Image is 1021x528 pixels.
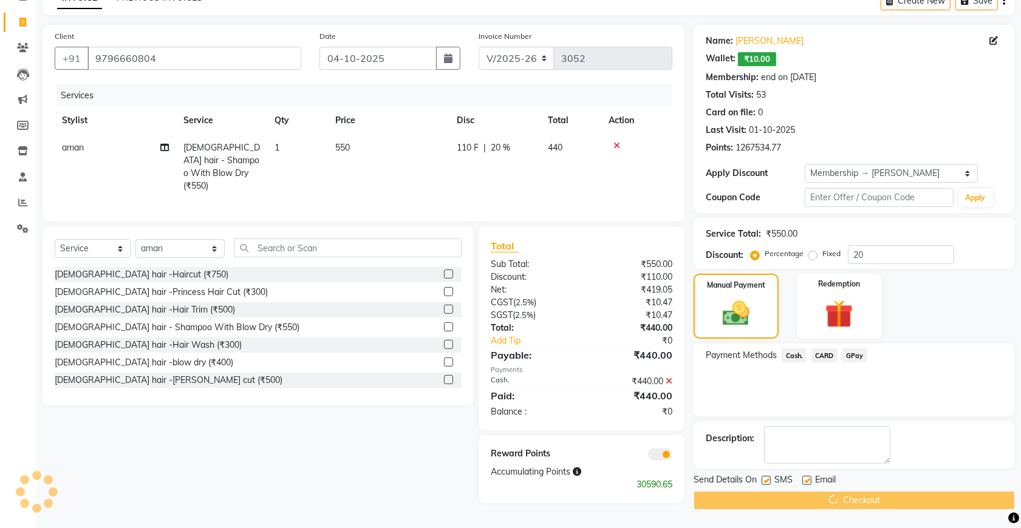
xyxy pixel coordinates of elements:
a: [PERSON_NAME] [736,35,804,47]
div: Payable: [482,348,582,362]
div: Sub Total: [482,258,582,271]
label: Redemption [818,279,860,289]
div: ₹440.00 [582,375,682,388]
div: Discount: [706,249,743,262]
div: Services [56,84,681,107]
div: ₹10.47 [582,296,682,309]
label: Invoice Number [479,31,531,42]
label: Fixed [822,248,841,259]
th: Qty [267,107,328,134]
span: Payment Methods [706,349,777,362]
span: 440 [548,142,562,153]
div: ( ) [482,309,582,322]
span: Total [491,240,519,252]
span: ₹10.00 [738,52,776,66]
span: SMS [774,473,793,489]
div: Coupon Code [706,191,805,204]
div: [DEMOGRAPHIC_DATA] hair -blow dry (₹400) [55,356,233,369]
div: Points: [706,141,733,154]
div: [DEMOGRAPHIC_DATA] hair -Princess Hair Cut (₹300) [55,286,268,299]
div: Membership: [706,71,759,84]
button: +91 [55,47,89,70]
div: [DEMOGRAPHIC_DATA] hair - Shampoo With Blow Dry (₹550) [55,321,299,334]
span: Email [815,473,836,489]
div: 30590.65 [482,478,681,491]
div: [DEMOGRAPHIC_DATA] hair -Hair Trim (₹500) [55,303,235,316]
div: Accumulating Points [482,465,632,478]
a: Add Tip [482,334,598,347]
span: SGST [491,310,513,320]
span: 550 [335,142,350,153]
div: Balance : [482,405,582,418]
label: Manual Payment [707,280,765,291]
div: ₹10.47 [582,309,682,322]
div: Apply Discount [706,167,805,180]
div: Total: [482,322,582,334]
th: Stylist [55,107,176,134]
span: CARD [811,348,838,362]
div: Total Visits: [706,89,754,101]
div: Cash. [482,375,582,388]
div: [DEMOGRAPHIC_DATA] hair -Haircut (₹750) [55,268,228,281]
div: Reward Points [482,447,582,461]
input: Search or Scan [234,239,462,257]
div: 53 [756,89,766,101]
span: 1 [275,142,279,153]
div: ( ) [482,296,582,309]
span: 2.5% [516,297,534,307]
div: [DEMOGRAPHIC_DATA] hair -Hair Wash (₹300) [55,339,242,351]
span: 20 % [491,141,510,154]
div: ₹440.00 [582,322,682,334]
div: ₹110.00 [582,271,682,283]
th: Action [601,107,672,134]
span: aman [62,142,84,153]
div: 01-10-2025 [749,124,795,137]
th: Total [541,107,601,134]
div: ₹419.05 [582,283,682,296]
div: ₹440.00 [582,388,682,403]
button: Apply [958,189,993,207]
input: Search by Name/Mobile/Email/Code [87,47,301,70]
img: _cash.svg [714,298,758,329]
span: GPay [842,348,867,362]
label: Client [55,31,74,42]
span: Send Details On [694,473,757,489]
img: _gift.svg [816,297,862,331]
div: Last Visit: [706,124,746,137]
div: Description: [706,432,754,445]
div: 1267534.77 [736,141,781,154]
span: 110 F [457,141,479,154]
div: Net: [482,283,582,296]
div: Card on file: [706,106,756,119]
div: Paid: [482,388,582,403]
div: Service Total: [706,228,761,240]
span: [DEMOGRAPHIC_DATA] hair - Shampoo With Blow Dry (₹550) [183,142,260,191]
th: Disc [449,107,541,134]
div: ₹550.00 [582,258,682,271]
div: ₹440.00 [582,348,682,362]
div: Name: [706,35,733,47]
div: 0 [758,106,763,119]
span: 2.5% [515,310,533,320]
div: end on [DATE] [761,71,816,84]
input: Enter Offer / Coupon Code [805,188,953,207]
div: Wallet: [706,52,736,66]
div: Discount: [482,271,582,283]
div: Payments [491,365,672,375]
div: ₹0 [582,405,682,418]
div: [DEMOGRAPHIC_DATA] hair -[PERSON_NAME] cut (₹500) [55,374,282,387]
th: Price [328,107,449,134]
div: ₹550.00 [766,228,797,240]
span: Cash. [782,348,807,362]
span: | [483,141,486,154]
label: Percentage [765,248,804,259]
span: CGST [491,297,513,308]
div: ₹0 [598,334,681,347]
th: Service [176,107,267,134]
label: Date [319,31,336,42]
